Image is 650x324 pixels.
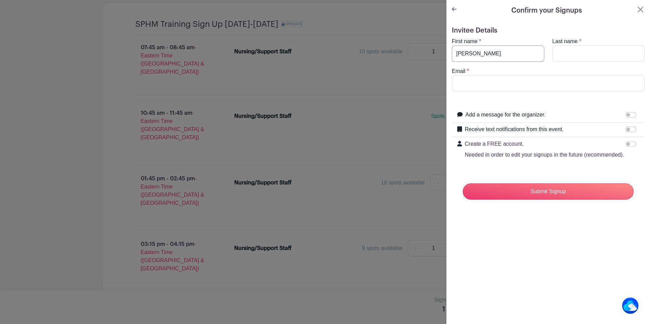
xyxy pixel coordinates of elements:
button: Close [636,5,645,14]
label: Receive text notifications from this event. [465,125,564,133]
label: Email [452,67,465,75]
input: Submit Signup [463,183,634,200]
label: First name [452,37,478,46]
p: Needed in order to edit your signups in the future (recommended). [465,151,624,159]
label: Last name [552,37,578,46]
h5: Invitee Details [452,26,645,35]
p: Create a FREE account. [465,140,624,148]
h5: Confirm your Signups [511,5,582,16]
label: Add a message for the organizer. [465,111,546,119]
